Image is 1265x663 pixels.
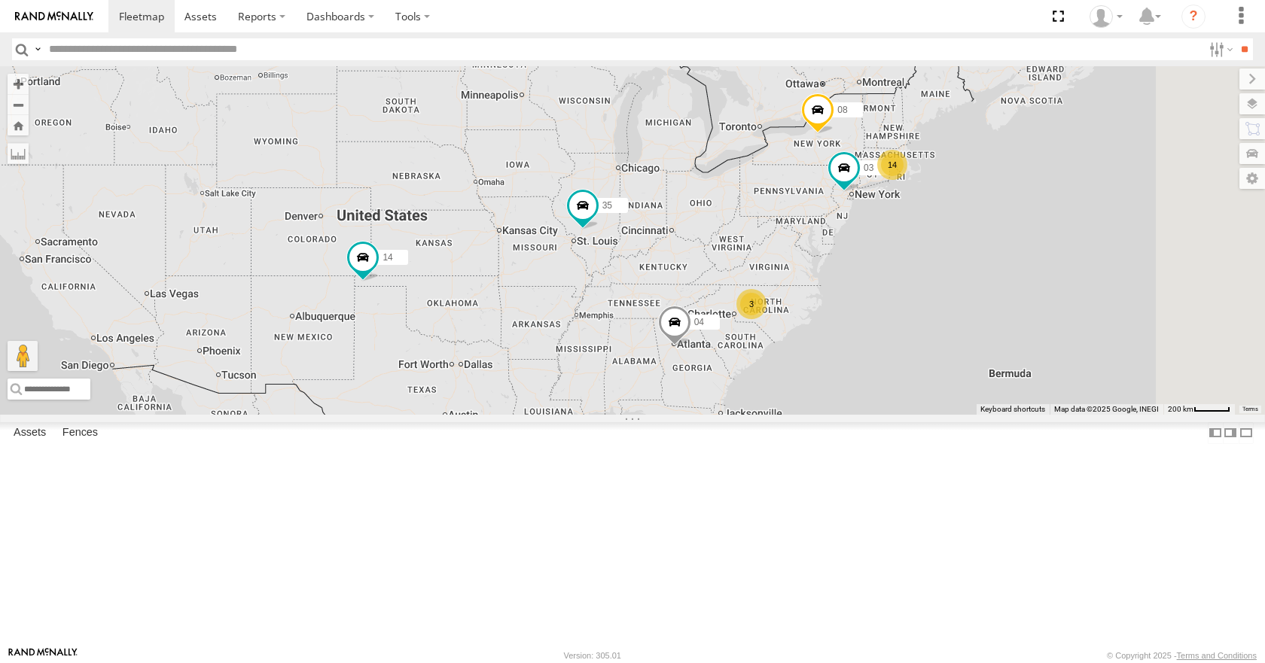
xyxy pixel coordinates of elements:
label: Dock Summary Table to the Left [1208,422,1223,444]
span: 35 [602,200,612,211]
span: 14 [383,252,392,263]
label: Search Query [32,38,44,60]
button: Keyboard shortcuts [980,404,1045,415]
div: 3 [736,289,767,319]
label: Measure [8,143,29,164]
div: Version: 305.01 [564,651,621,660]
div: © Copyright 2025 - [1107,651,1257,660]
button: Zoom out [8,94,29,115]
span: 200 km [1168,405,1193,413]
a: Terms and Conditions [1177,651,1257,660]
label: Search Filter Options [1203,38,1236,60]
div: Aaron Kuchrawy [1084,5,1128,28]
span: 04 [694,318,704,328]
a: Terms [1242,406,1258,412]
label: Map Settings [1239,168,1265,189]
a: Visit our Website [8,648,78,663]
span: Map data ©2025 Google, INEGI [1054,405,1159,413]
i: ? [1181,5,1206,29]
label: Fences [55,423,105,444]
button: Zoom in [8,74,29,94]
label: Assets [6,423,53,444]
button: Map Scale: 200 km per 45 pixels [1163,404,1235,415]
label: Dock Summary Table to the Right [1223,422,1238,444]
label: Hide Summary Table [1239,422,1254,444]
button: Drag Pegman onto the map to open Street View [8,341,38,371]
button: Zoom Home [8,115,29,135]
div: 14 [877,150,907,180]
span: 08 [837,105,847,115]
span: 03 [864,163,873,173]
img: rand-logo.svg [15,11,93,22]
